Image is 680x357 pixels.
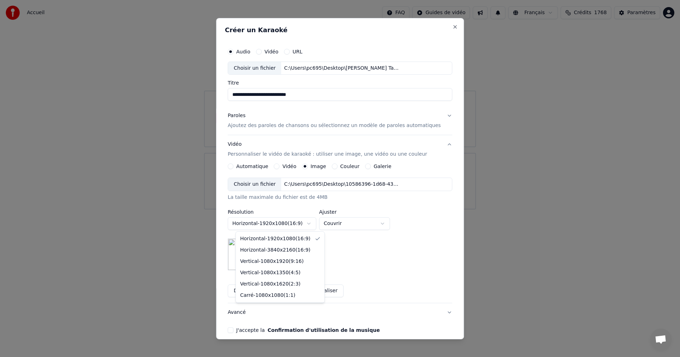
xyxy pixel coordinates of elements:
[240,235,311,242] div: Horizontal - 1920 x 1080 ( 16 : 9 )
[240,269,301,276] div: Vertical - 1080 x 1350 ( 4 : 5 )
[240,247,311,254] div: Horizontal - 3840 x 2160 ( 16 : 9 )
[240,258,304,265] div: Vertical - 1080 x 1920 ( 9 : 16 )
[240,292,295,299] div: Carré - 1080 x 1080 ( 1 : 1 )
[240,281,301,288] div: Vertical - 1080 x 1620 ( 2 : 3 )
